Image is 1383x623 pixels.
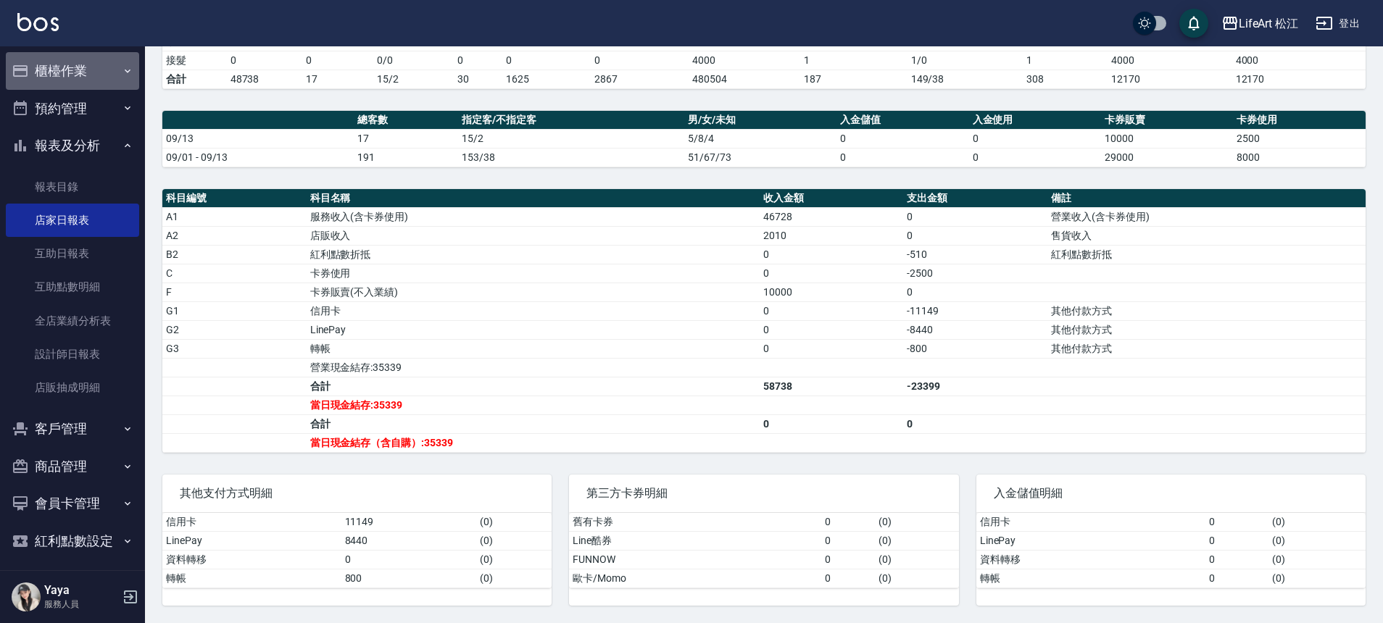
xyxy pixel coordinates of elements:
td: 48738 [227,70,302,88]
th: 備註 [1047,189,1366,208]
td: B2 [162,245,307,264]
a: 店家日報表 [6,204,139,237]
td: 0 [821,550,876,569]
td: 4000 [1108,51,1232,70]
td: 0 [836,148,968,167]
td: 0 [903,283,1047,301]
th: 科目編號 [162,189,307,208]
td: 0 [821,569,876,588]
td: ( 0 ) [875,569,959,588]
table: a dense table [162,111,1366,167]
button: 櫃檯作業 [6,52,139,90]
td: 資料轉移 [162,550,341,569]
td: G3 [162,339,307,358]
td: 轉帳 [162,569,341,588]
a: 互助日報表 [6,237,139,270]
td: 2500 [1233,129,1366,148]
a: 設計師日報表 [6,338,139,371]
td: 其他付款方式 [1047,339,1366,358]
td: Line酷券 [569,531,821,550]
td: ( 0 ) [875,550,959,569]
h5: Yaya [44,583,118,598]
td: 4000 [1232,51,1366,70]
td: 卡券使用 [307,264,760,283]
td: 10000 [1101,129,1233,148]
button: 登出 [1310,10,1366,37]
th: 收入金額 [760,189,904,208]
td: 2867 [591,70,689,88]
td: 12170 [1108,70,1232,88]
td: FUNNOW [569,550,821,569]
td: 接髮 [162,51,227,70]
button: 報表及分析 [6,127,139,164]
td: 0 [836,129,968,148]
td: 0 [1205,569,1268,588]
td: 當日現金結存（含自購）:35339 [307,433,760,452]
td: 0 [760,301,904,320]
td: 卡券販賣(不入業績) [307,283,760,301]
td: 8440 [341,531,476,550]
td: 29000 [1101,148,1233,167]
td: G2 [162,320,307,339]
td: A2 [162,226,307,245]
td: ( 0 ) [476,513,552,532]
td: 0 [1205,513,1268,532]
td: 1 [800,51,908,70]
td: 0 [502,51,591,70]
td: 0 / 0 [373,51,453,70]
td: 09/13 [162,129,354,148]
td: 紅利點數折抵 [307,245,760,264]
span: 第三方卡券明細 [586,486,941,501]
td: ( 0 ) [476,550,552,569]
td: 09/01 - 09/13 [162,148,354,167]
td: 紅利點數折抵 [1047,245,1366,264]
td: 58738 [760,377,904,396]
td: 店販收入 [307,226,760,245]
td: 售貨收入 [1047,226,1366,245]
td: -23399 [903,377,1047,396]
td: ( 0 ) [875,513,959,532]
td: 17 [302,70,374,88]
th: 指定客/不指定客 [458,111,684,130]
td: 46728 [760,207,904,226]
a: 全店業績分析表 [6,304,139,338]
td: ( 0 ) [476,569,552,588]
td: 187 [800,70,908,88]
button: 紅利點數設定 [6,522,139,560]
td: 信用卡 [976,513,1206,532]
td: 0 [903,414,1047,433]
td: 信用卡 [307,301,760,320]
td: 30 [454,70,503,88]
table: a dense table [569,513,958,588]
td: 轉帳 [976,569,1206,588]
td: 0 [302,51,374,70]
td: -8440 [903,320,1047,339]
td: 營業現金結存:35339 [307,358,760,377]
table: a dense table [162,189,1366,453]
td: 歐卡/Momo [569,569,821,588]
th: 總客數 [354,111,458,130]
button: 會員卡管理 [6,485,139,522]
td: 0 [821,513,876,532]
button: 商品管理 [6,448,139,485]
td: A1 [162,207,307,226]
td: 0 [760,264,904,283]
td: -800 [903,339,1047,358]
img: Logo [17,13,59,31]
td: 合計 [307,414,760,433]
td: 信用卡 [162,513,341,532]
td: 191 [354,148,458,167]
td: 其他付款方式 [1047,320,1366,339]
td: C [162,264,307,283]
th: 科目名稱 [307,189,760,208]
td: 0 [969,148,1101,167]
td: 0 [227,51,302,70]
th: 入金儲值 [836,111,968,130]
td: 15/2 [373,70,453,88]
td: ( 0 ) [476,531,552,550]
td: 當日現金結存:35339 [307,396,760,414]
td: 0 [454,51,503,70]
td: 0 [341,550,476,569]
td: 其他付款方式 [1047,301,1366,320]
button: LifeArt 松江 [1216,9,1305,38]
